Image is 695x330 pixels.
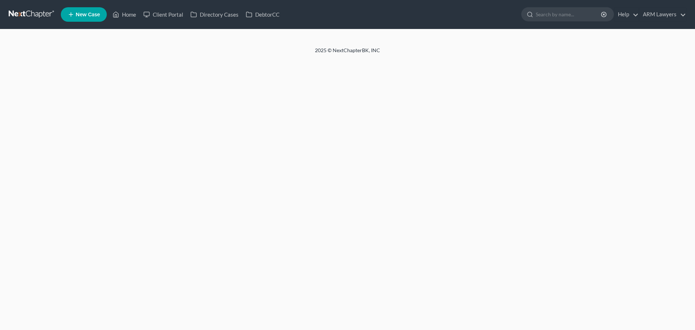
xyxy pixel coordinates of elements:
a: Client Portal [140,8,187,21]
a: ARM Lawyers [639,8,686,21]
a: Home [109,8,140,21]
div: 2025 © NextChapterBK, INC [141,47,554,60]
a: DebtorCC [242,8,283,21]
span: New Case [76,12,100,17]
a: Help [614,8,639,21]
input: Search by name... [536,8,602,21]
a: Directory Cases [187,8,242,21]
